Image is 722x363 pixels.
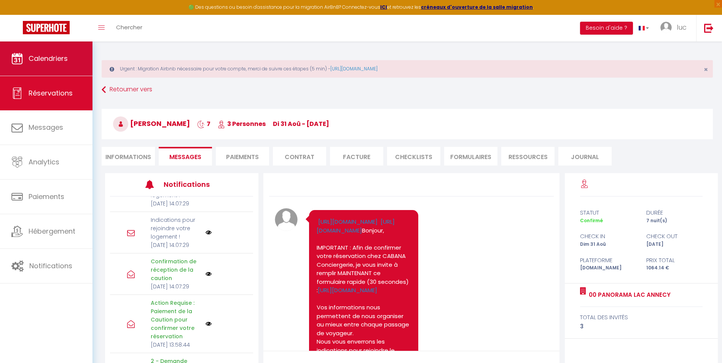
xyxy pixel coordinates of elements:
li: Ressources [501,147,555,166]
p: [DATE] 13:58:44 [151,341,201,349]
div: statut [575,208,641,217]
span: × [704,65,708,74]
span: Hébergement [29,226,75,236]
li: CHECKLISTS [387,147,440,166]
div: [DATE] [641,241,708,248]
img: NO IMAGE [206,271,212,277]
a: [URL][DOMAIN_NAME] [330,65,378,72]
a: [URL][DOMAIN_NAME] [318,218,378,226]
span: Notifications [29,261,72,271]
span: luc [677,22,687,32]
a: ... luc [655,15,696,41]
div: durée [641,208,708,217]
p: Confirmation de réception de la caution [151,257,201,282]
a: créneaux d'ouverture de la salle migration [421,4,533,10]
img: NO IMAGE [206,229,212,236]
img: avatar.png [275,208,298,231]
li: Facture [330,147,383,166]
button: Besoin d'aide ? [580,22,633,35]
a: Retourner vers [102,83,713,97]
li: Journal [558,147,612,166]
div: check in [575,232,641,241]
span: Analytics [29,157,59,167]
p: [DATE] 14:07:29 [151,241,201,249]
li: Informations [102,147,155,166]
p: [DATE] 14:07:29 [151,199,201,208]
li: Contrat [273,147,326,166]
span: 3 Personnes [218,119,266,128]
p: [DATE] 14:07:29 [151,282,201,291]
a: [URL][DOMAIN_NAME] [318,286,377,294]
div: Prix total [641,256,708,265]
a: [URL][DOMAIN_NAME] [317,218,395,234]
span: Messages [169,153,201,161]
button: Close [704,66,708,73]
a: Chercher [110,15,148,41]
a: 00 Panorama Lac Annecy [586,290,671,299]
li: FORMULAIRES [444,147,497,166]
img: logout [704,23,714,33]
iframe: Chat [690,329,716,357]
div: check out [641,232,708,241]
h3: Notifications [164,176,223,193]
li: Paiements [216,147,269,166]
div: total des invités [580,313,703,322]
span: 7 [197,119,210,128]
img: ... [660,22,672,33]
div: 7 nuit(s) [641,217,708,224]
span: [PERSON_NAME] [113,119,190,128]
span: Calendriers [29,54,68,63]
p: Action Requise : Paiement de la Caution pour confirmer votre réservation [151,299,201,341]
a: ICI [380,4,387,10]
span: Réservations [29,88,73,98]
p: Indications pour rejoindre votre logement ! [151,216,201,241]
div: Dim 31 Aoû [575,241,641,248]
div: [DOMAIN_NAME] [575,264,641,272]
div: Urgent : Migration Airbnb nécessaire pour votre compte, merci de suivre ces étapes (5 min) - [102,60,713,78]
span: Messages [29,123,63,132]
span: Paiements [29,192,64,201]
div: Plateforme [575,256,641,265]
span: di 31 Aoû - [DATE] [273,119,329,128]
div: 1064.14 € [641,264,708,272]
img: Super Booking [23,21,70,34]
div: 3 [580,322,703,331]
span: Confirmé [580,217,603,224]
img: NO IMAGE [206,321,212,327]
span: Chercher [116,23,142,31]
button: Ouvrir le widget de chat LiveChat [6,3,29,26]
